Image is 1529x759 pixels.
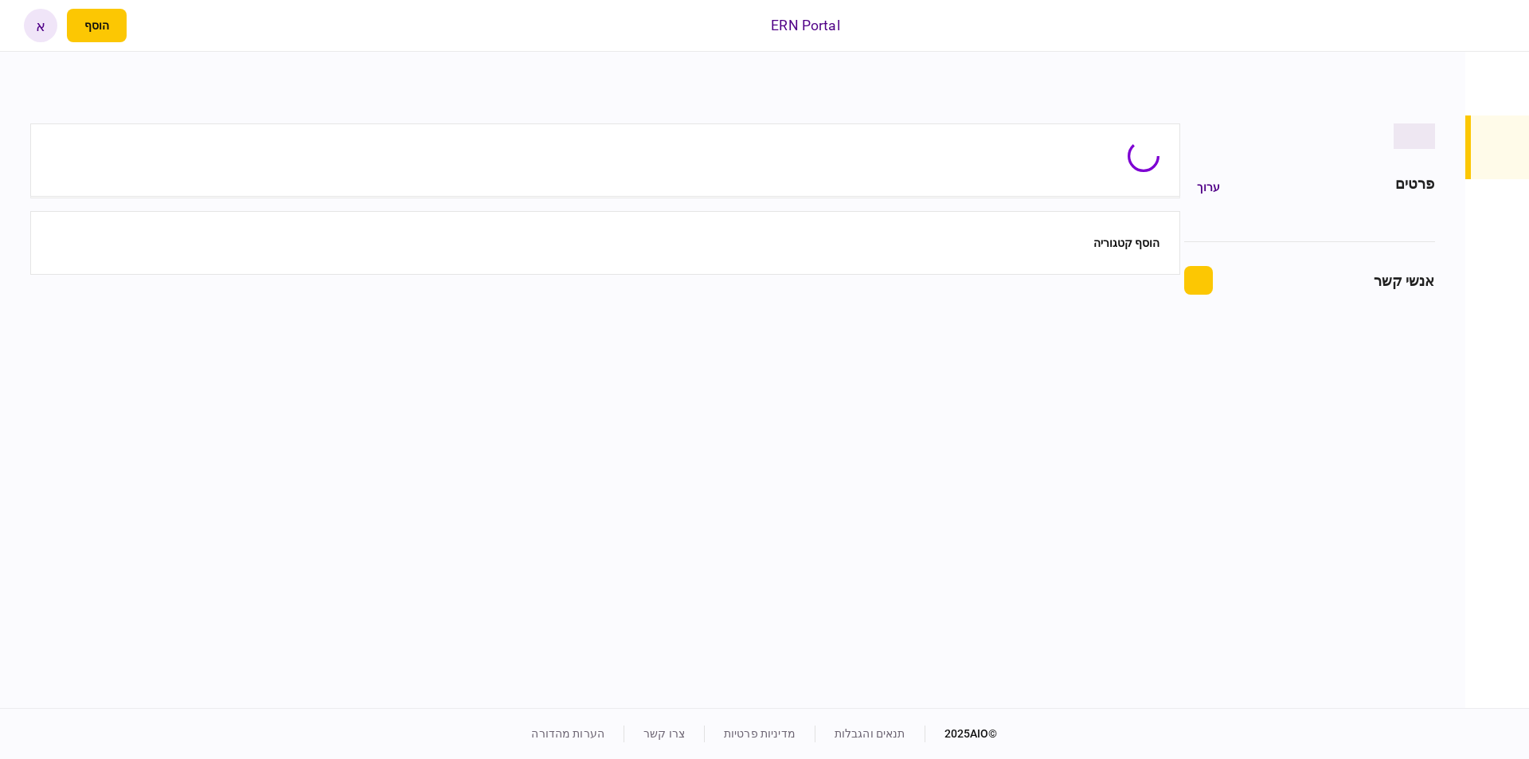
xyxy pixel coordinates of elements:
[67,9,127,42] button: פתח תפריט להוספת לקוח
[835,727,905,740] a: תנאים והגבלות
[1184,173,1233,201] button: ערוך
[643,727,685,740] a: צרו קשר
[24,9,57,42] button: א
[1374,270,1435,291] div: אנשי קשר
[771,15,839,36] div: ERN Portal
[724,727,796,740] a: מדיניות פרטיות
[136,9,170,42] button: פתח רשימת התראות
[1093,237,1159,249] button: הוסף קטגוריה
[531,727,604,740] a: הערות מהדורה
[1395,173,1435,201] div: פרטים
[925,726,998,742] div: © 2025 AIO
